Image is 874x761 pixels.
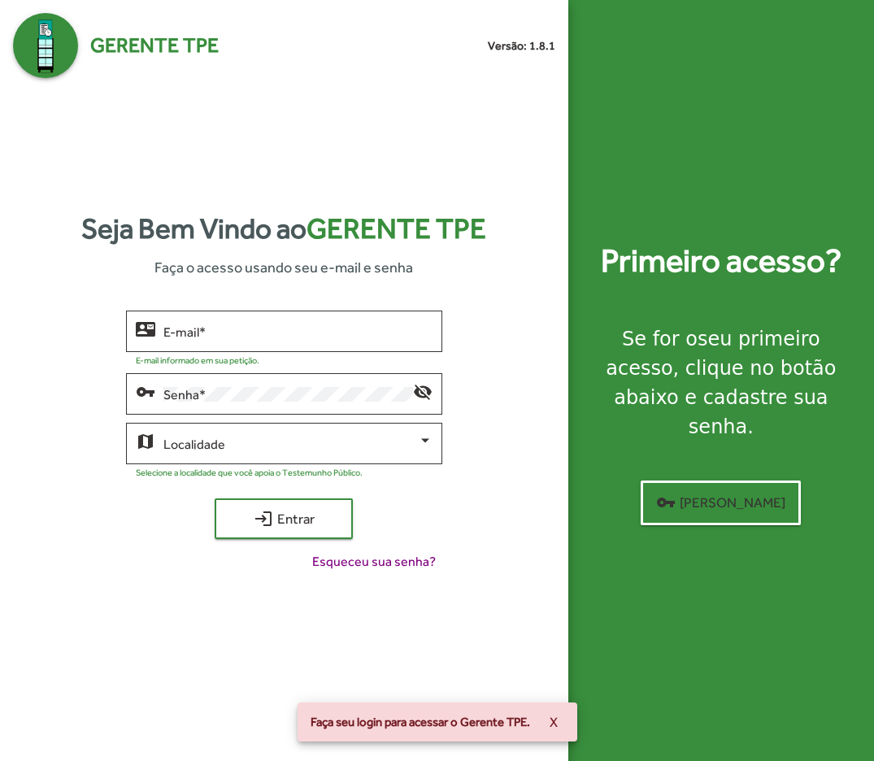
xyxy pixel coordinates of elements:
button: X [537,707,571,737]
mat-icon: login [254,509,273,528]
mat-hint: E-mail informado em sua petição. [136,355,259,365]
mat-icon: map [136,431,155,450]
button: [PERSON_NAME] [641,481,801,525]
mat-icon: contact_mail [136,319,155,338]
strong: Primeiro acesso? [601,237,841,285]
button: Entrar [215,498,353,539]
span: Faça seu login para acessar o Gerente TPE. [311,714,530,730]
span: Gerente TPE [90,30,219,61]
img: Logo Gerente [13,13,78,78]
small: Versão: 1.8.1 [488,37,555,54]
span: Entrar [229,504,338,533]
strong: seu primeiro acesso [606,328,820,380]
span: Esqueceu sua senha? [312,552,436,572]
strong: Seja Bem Vindo ao [81,207,486,250]
span: X [550,707,558,737]
mat-hint: Selecione a localidade que você apoia o Testemunho Público. [136,467,363,477]
span: [PERSON_NAME] [656,488,785,517]
mat-icon: vpn_key [136,381,155,401]
mat-icon: visibility_off [413,381,433,401]
div: Se for o , clique no botão abaixo e cadastre sua senha. [588,324,854,441]
span: Faça o acesso usando seu e-mail e senha [154,256,413,278]
span: Gerente TPE [307,212,486,245]
mat-icon: vpn_key [656,493,676,512]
